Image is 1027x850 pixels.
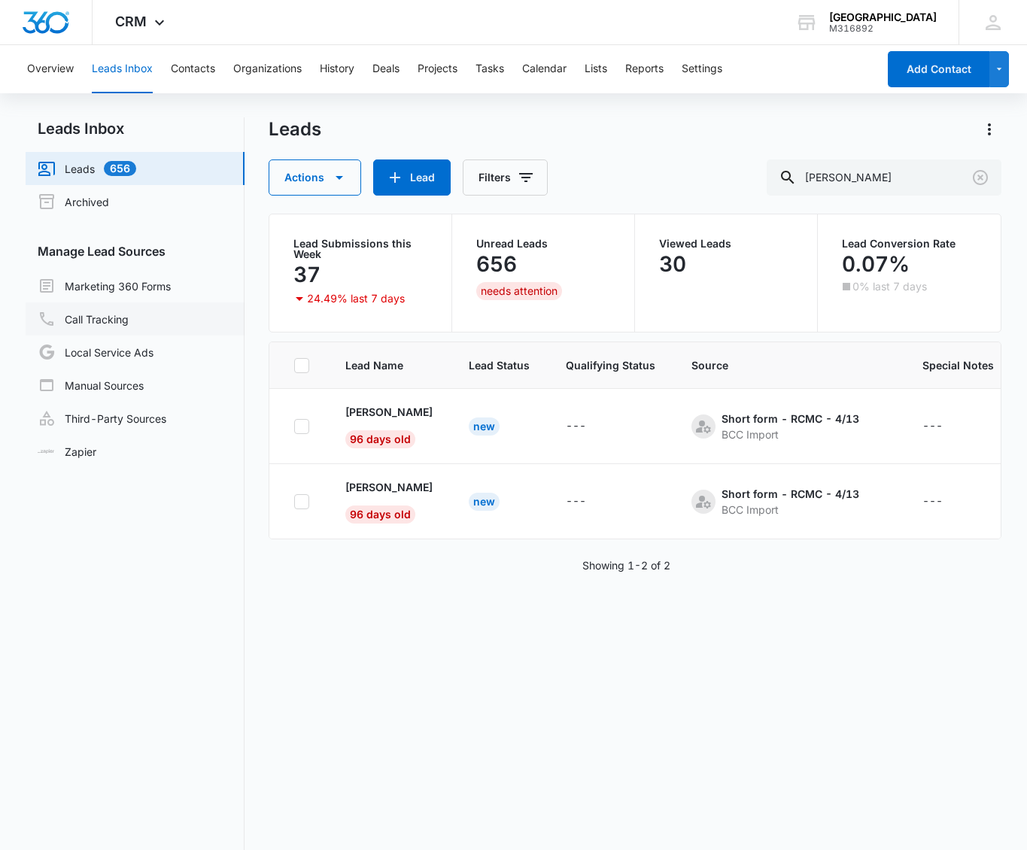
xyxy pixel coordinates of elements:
a: [PERSON_NAME]96 days old [345,479,433,521]
h3: Manage Lead Sources [26,242,245,260]
p: [PERSON_NAME] [345,404,433,420]
button: Lead [373,159,451,196]
button: Calendar [522,45,567,93]
p: 30 [659,252,686,276]
div: account id [829,23,937,34]
span: Qualifying Status [566,357,655,373]
a: Leads656 [38,159,136,178]
h1: Leads [269,118,321,141]
div: --- [922,417,943,436]
div: - - Select to Edit Field [922,417,970,436]
span: Special Notes [922,357,994,373]
a: Zapier [38,444,96,460]
div: - - Select to Edit Field [691,411,886,442]
button: Reports [625,45,664,93]
p: 24.49% last 7 days [307,293,405,304]
a: Marketing 360 Forms [38,277,171,295]
div: --- [922,493,943,511]
h2: Leads Inbox [26,117,245,140]
span: CRM [115,14,147,29]
span: Lead Status [469,357,530,373]
p: Viewed Leads [659,238,793,249]
a: [PERSON_NAME]96 days old [345,404,433,445]
button: History [320,45,354,93]
button: Contacts [171,45,215,93]
span: 96 days old [345,505,415,524]
button: Organizations [233,45,302,93]
div: - - Select to Edit Field [922,493,970,511]
button: Actions [977,117,1001,141]
input: Search Leads [767,159,1001,196]
a: New [469,495,500,508]
a: Local Service Ads [38,343,153,361]
div: needs attention [476,282,562,300]
a: New [469,420,500,433]
div: --- [566,493,586,511]
a: Archived [38,193,109,211]
div: Short form - RCMC - 4/13 [722,411,859,427]
button: Deals [372,45,400,93]
button: Overview [27,45,74,93]
p: 0% last 7 days [852,281,927,292]
button: Clear [968,165,992,190]
div: Short form - RCMC - 4/13 [722,486,859,502]
button: Filters [463,159,548,196]
a: Call Tracking [38,310,129,328]
div: account name [829,11,937,23]
span: 96 days old [345,430,415,448]
div: New [469,417,500,436]
p: 656 [476,252,517,276]
div: BCC Import [722,502,859,518]
a: Third-Party Sources [38,409,166,427]
div: BCC Import [722,427,859,442]
p: Unread Leads [476,238,610,249]
button: Tasks [476,45,504,93]
div: New [469,493,500,511]
div: - - Select to Edit Field [566,417,613,436]
button: Lists [585,45,607,93]
button: Leads Inbox [92,45,153,93]
p: 0.07% [842,252,910,276]
div: - - Select to Edit Field [691,486,886,518]
div: - - Select to Edit Field [566,493,613,511]
p: Showing 1-2 of 2 [582,557,670,573]
span: Lead Name [345,357,433,373]
button: Settings [682,45,722,93]
a: Manual Sources [38,376,144,394]
p: Lead Conversion Rate [842,238,977,249]
button: Actions [269,159,361,196]
p: Lead Submissions this Week [293,238,427,260]
button: Projects [418,45,457,93]
p: 37 [293,263,321,287]
p: [PERSON_NAME] [345,479,433,495]
div: --- [566,417,586,436]
span: Source [691,357,886,373]
button: Add Contact [888,51,989,87]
